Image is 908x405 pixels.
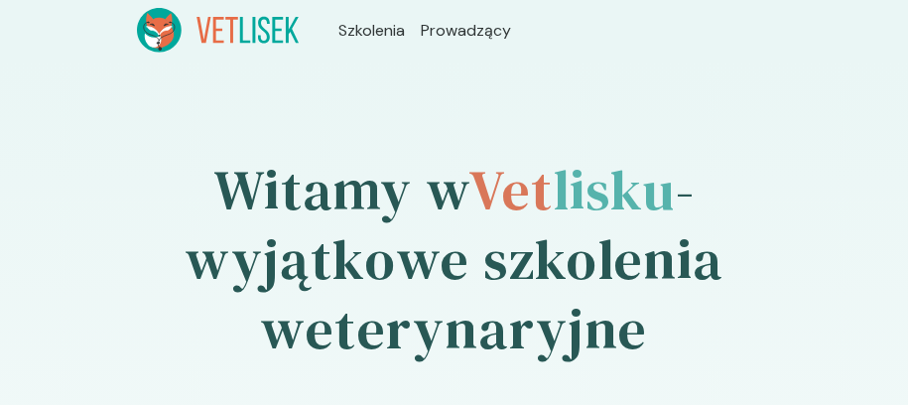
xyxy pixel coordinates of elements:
a: Szkolenia [338,19,405,43]
span: lisku [554,152,676,228]
a: Prowadzący [421,19,511,43]
span: Vet [468,152,553,228]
